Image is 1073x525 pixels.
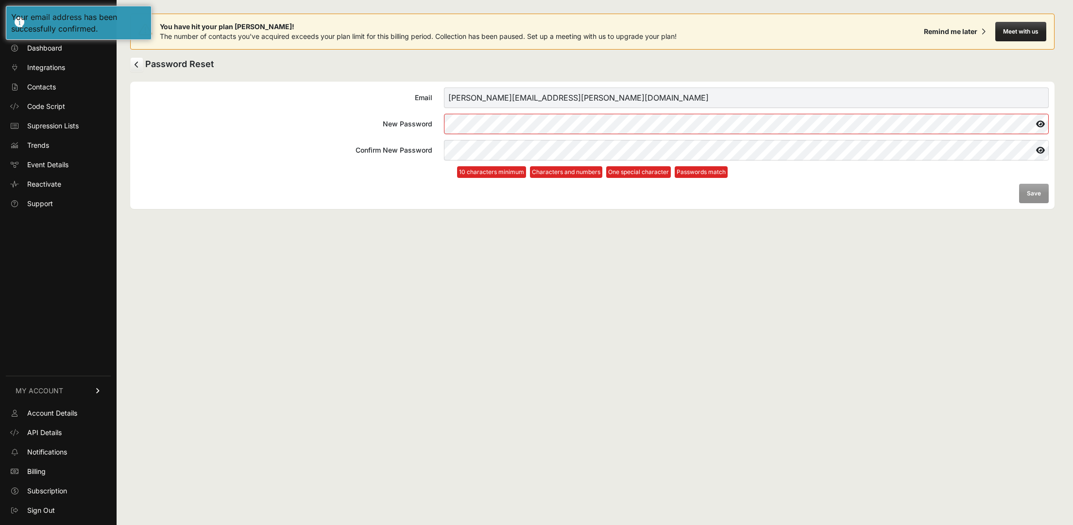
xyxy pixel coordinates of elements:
[11,11,146,35] div: Your email address has been successfully confirmed.
[920,23,989,40] button: Remind me later
[6,503,111,518] a: Sign Out
[27,82,56,92] span: Contacts
[6,376,111,405] a: MY ACCOUNT
[6,118,111,134] a: Supression Lists
[995,22,1046,41] button: Meet with us
[675,166,728,178] li: Passwords match
[27,408,77,418] span: Account Details
[6,157,111,173] a: Event Details
[160,32,677,40] span: The number of contacts you've acquired exceeds your plan limit for this billing period. Collectio...
[27,102,65,111] span: Code Script
[530,166,602,178] li: Characters and numbers
[6,444,111,460] a: Notifications
[444,114,1049,134] input: New Password
[136,93,432,103] div: Email
[27,467,46,476] span: Billing
[27,179,61,189] span: Reactivate
[27,506,55,515] span: Sign Out
[6,464,111,479] a: Billing
[606,166,671,178] li: One special character
[6,138,111,153] a: Trends
[160,22,677,32] span: You have hit your plan [PERSON_NAME]!
[444,87,1049,108] input: Email
[6,176,111,192] a: Reactivate
[444,140,1049,160] input: Confirm New Password
[27,160,68,170] span: Event Details
[27,447,67,457] span: Notifications
[6,99,111,114] a: Code Script
[27,486,67,496] span: Subscription
[130,57,1055,72] h2: Password Reset
[457,166,526,178] li: 10 characters minimum
[6,405,111,421] a: Account Details
[27,63,65,72] span: Integrations
[27,428,62,437] span: API Details
[6,79,111,95] a: Contacts
[6,40,111,56] a: Dashboard
[136,145,432,155] div: Confirm New Password
[6,483,111,499] a: Subscription
[6,196,111,211] a: Support
[16,386,63,396] span: MY ACCOUNT
[27,121,79,131] span: Supression Lists
[27,140,49,150] span: Trends
[6,60,111,75] a: Integrations
[924,27,977,36] div: Remind me later
[136,119,432,129] div: New Password
[27,43,62,53] span: Dashboard
[27,199,53,209] span: Support
[6,425,111,440] a: API Details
